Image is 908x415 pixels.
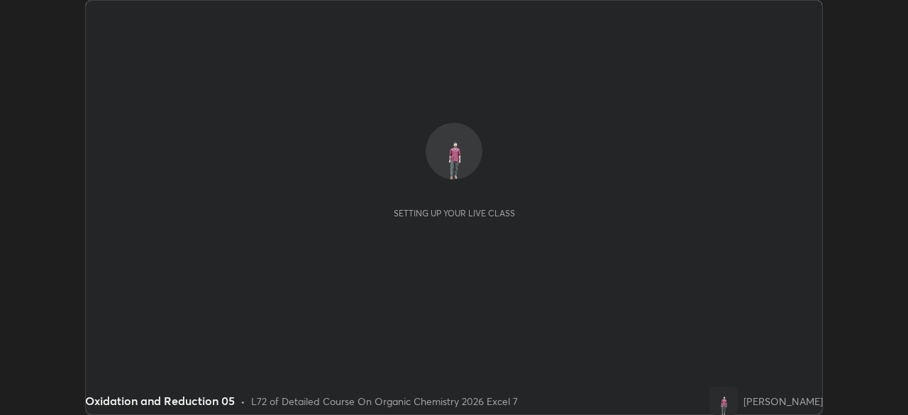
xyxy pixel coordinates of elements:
div: Setting up your live class [394,208,515,218]
img: 807bcb3d27944c288ab7064a26e4c203.png [709,387,738,415]
img: 807bcb3d27944c288ab7064a26e4c203.png [426,123,482,179]
div: Oxidation and Reduction 05 [85,392,235,409]
div: L72 of Detailed Course On Organic Chemistry 2026 Excel 7 [251,394,518,409]
div: [PERSON_NAME] [743,394,823,409]
div: • [240,394,245,409]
